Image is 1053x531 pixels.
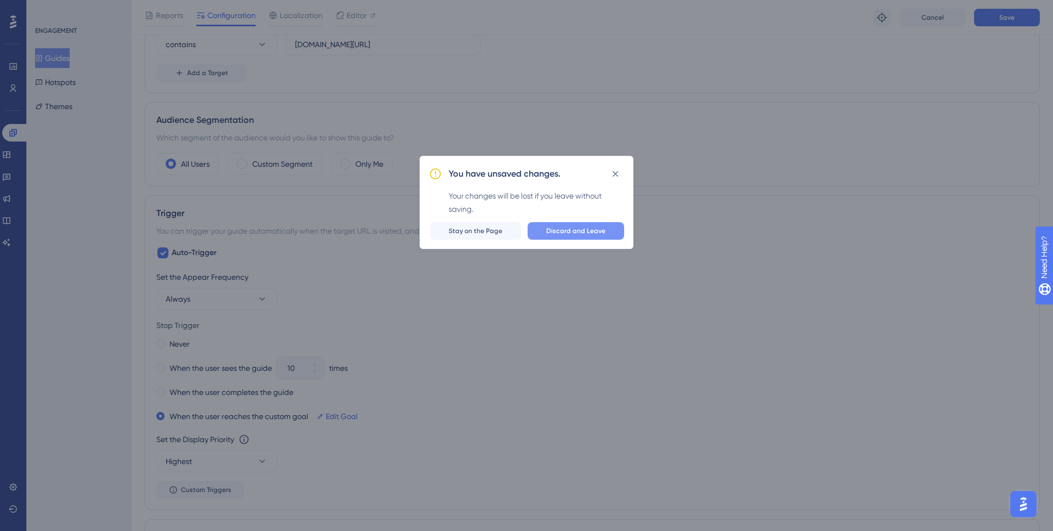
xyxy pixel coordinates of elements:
div: Your changes will be lost if you leave without saving. [449,189,624,216]
h2: You have unsaved changes. [449,167,561,180]
span: Discard and Leave [546,227,605,235]
iframe: UserGuiding AI Assistant Launcher [1007,488,1040,521]
span: Stay on the Page [449,227,502,235]
span: Need Help? [26,3,69,16]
